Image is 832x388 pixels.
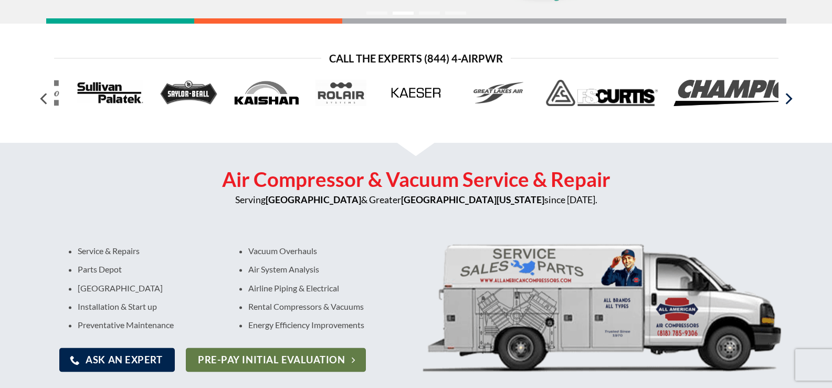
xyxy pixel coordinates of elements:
[445,12,466,15] li: Page dot 4
[248,301,453,311] p: Rental Compressors & Vacuums
[186,348,366,372] a: Pre-pay Initial Evaluation
[366,12,387,15] li: Page dot 1
[78,283,214,293] p: [GEOGRAPHIC_DATA]
[78,246,214,256] p: Service & Repairs
[248,320,453,330] p: Energy Efficiency Improvements
[54,166,778,193] h2: Air Compressor & Vacuum Service & Repair
[248,265,453,275] p: Air System Analysis
[248,283,453,293] p: Airline Piping & Electrical
[393,12,414,15] li: Page dot 2
[78,265,214,275] p: Parts Depot
[266,194,361,205] strong: [GEOGRAPHIC_DATA]
[778,89,797,109] button: Next
[198,352,345,368] span: Pre-pay Initial Evaluation
[86,352,162,368] span: Ask An Expert
[329,50,503,67] span: Call the Experts (844) 4-AirPwr
[35,89,54,109] button: Previous
[78,301,214,311] p: Installation & Start up
[54,193,778,207] p: Serving & Greater since [DATE].
[59,348,175,372] a: Ask An Expert
[419,12,440,15] li: Page dot 3
[248,246,453,256] p: Vacuum Overhauls
[78,320,214,330] p: Preventative Maintenance
[401,194,544,205] strong: [GEOGRAPHIC_DATA][US_STATE]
